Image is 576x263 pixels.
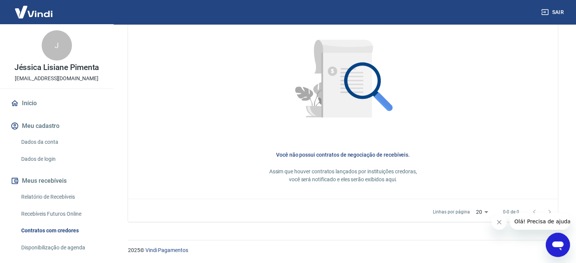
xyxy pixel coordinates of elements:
[18,189,104,205] a: Relatório de Recebíveis
[433,209,470,215] p: Linhas por página
[9,118,104,134] button: Meu cadastro
[145,247,188,253] a: Vindi Pagamentos
[15,75,98,82] p: [EMAIL_ADDRESS][DOMAIN_NAME]
[9,173,104,189] button: Meus recebíveis
[503,209,519,215] p: 0-0 de 0
[5,5,64,11] span: Olá! Precisa de ajuda?
[14,64,99,72] p: Jéssica Lisiane Pimenta
[276,14,410,148] img: Nenhum item encontrado
[18,151,104,167] a: Dados de login
[269,168,417,182] span: Assim que houver contratos lançados por instituições credoras, você será notificado e eles serão ...
[546,233,570,257] iframe: Botão para abrir a janela de mensagens
[9,0,58,23] img: Vindi
[18,223,104,238] a: Contratos com credores
[18,240,104,255] a: Disponibilização de agenda
[128,246,558,254] p: 2025 ©
[492,215,507,230] iframe: Fechar mensagem
[140,151,546,159] h6: Você não possui contratos de negociação de recebíveis.
[540,5,567,19] button: Sair
[473,207,491,218] div: 20
[18,134,104,150] a: Dados da conta
[510,213,570,230] iframe: Mensagem da empresa
[18,206,104,222] a: Recebíveis Futuros Online
[42,30,72,61] div: J
[9,95,104,112] a: Início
